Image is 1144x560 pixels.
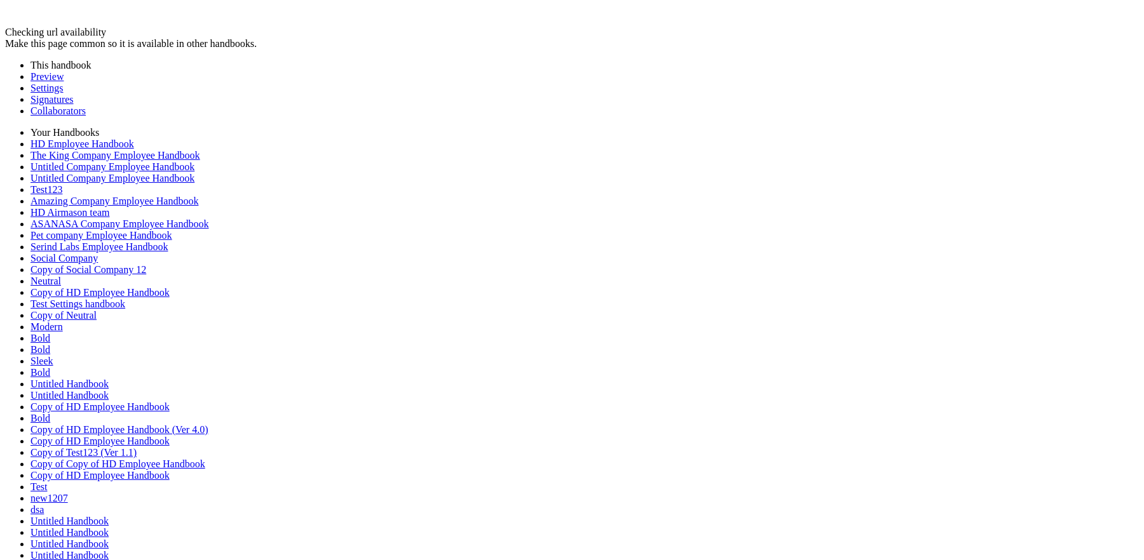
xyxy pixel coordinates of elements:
[31,367,50,378] a: Bold
[31,458,205,469] a: Copy of Copy of HD Employee Handbook
[31,150,200,161] a: The King Company Employee Handbook
[31,321,63,332] a: Modern
[31,538,109,549] a: Untitled Handbook
[5,38,1139,50] div: Make this page common so it is available in other handbooks.
[31,481,47,492] a: Test
[31,71,64,82] a: Preview
[31,401,170,412] a: Copy of HD Employee Handbook
[31,138,134,149] a: HD Employee Handbook
[31,207,109,218] a: HD Airmason team
[31,333,50,343] a: Bold
[31,241,168,252] a: Serind Labs Employee Handbook
[31,264,146,275] a: Copy of Social Company 12
[31,94,74,105] a: Signatures
[31,83,64,93] a: Settings
[31,447,137,458] a: Copy of Test123 (Ver 1.1)
[31,127,1139,138] li: Your Handbooks
[31,390,109,401] a: Untitled Handbook
[31,527,109,538] a: Untitled Handbook
[31,173,194,183] a: Untitled Company Employee Handbook
[31,287,170,298] a: Copy of HD Employee Handbook
[31,161,194,172] a: Untitled Company Employee Handbook
[31,356,53,366] a: Sleek
[31,60,1139,71] li: This handbook
[31,504,44,515] a: dsa
[31,424,208,435] a: Copy of HD Employee Handbook (Ver 4.0)
[31,105,86,116] a: Collaborators
[31,298,125,309] a: Test Settings handbook
[31,218,208,229] a: ASANASA Company Employee Handbook
[31,436,170,446] a: Copy of HD Employee Handbook
[31,276,61,286] a: Neutral
[31,196,198,206] a: Amazing Company Employee Handbook
[31,378,109,389] a: Untitled Handbook
[31,310,97,321] a: Copy of Neutral
[31,516,109,526] a: Untitled Handbook
[31,230,172,241] a: Pet company Employee Handbook
[31,470,170,481] a: Copy of HD Employee Handbook
[31,493,68,503] a: new1207
[31,413,50,423] a: Bold
[31,344,50,355] a: Bold
[5,27,106,37] span: Checking url availability
[31,184,62,195] a: Test123
[31,253,98,263] a: Social Company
